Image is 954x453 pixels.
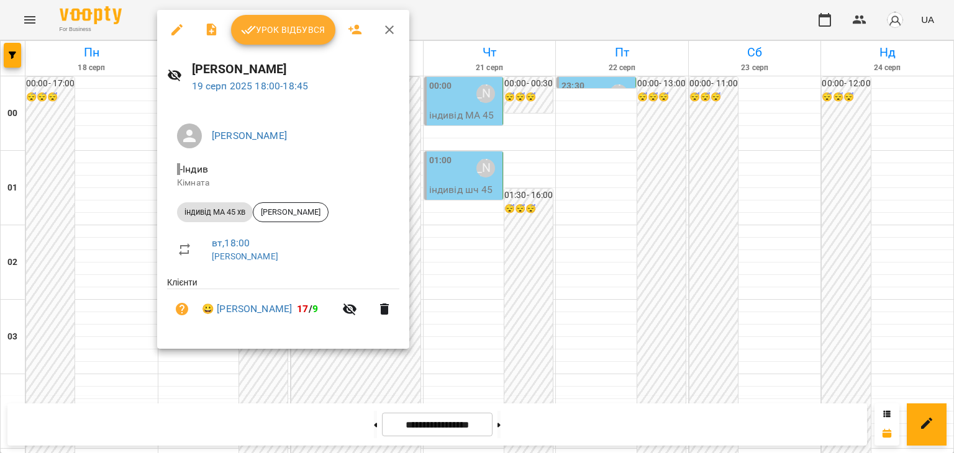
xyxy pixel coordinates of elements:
[192,80,309,92] a: 19 серп 2025 18:00-18:45
[312,303,318,315] span: 9
[192,60,399,79] h6: [PERSON_NAME]
[202,302,292,316] a: 😀 [PERSON_NAME]
[167,276,399,334] ul: Клієнти
[212,237,250,249] a: вт , 18:00
[231,15,335,45] button: Урок відбувся
[167,294,197,324] button: Візит ще не сплачено. Додати оплату?
[212,251,278,261] a: [PERSON_NAME]
[253,202,329,222] div: [PERSON_NAME]
[177,163,211,175] span: - Індив
[177,177,389,189] p: Кімната
[212,130,287,141] a: [PERSON_NAME]
[297,303,318,315] b: /
[253,207,328,218] span: [PERSON_NAME]
[297,303,308,315] span: 17
[177,207,253,218] span: індивід МА 45 хв
[241,22,325,37] span: Урок відбувся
